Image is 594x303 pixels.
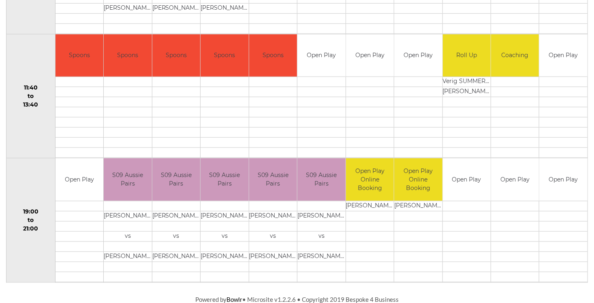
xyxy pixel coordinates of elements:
td: Coaching [491,34,539,77]
td: S09 Aussie Pairs [297,158,345,201]
td: [PERSON_NAME] [297,211,345,221]
td: Open Play [491,158,539,201]
td: Spoons [201,34,248,77]
td: [PERSON_NAME] [104,3,152,13]
td: vs [152,231,200,241]
td: [PERSON_NAME] [104,252,152,262]
td: vs [104,231,152,241]
td: Open Play [297,34,345,77]
td: Spoons [152,34,200,77]
td: Open Play Online Booking [346,158,394,201]
td: [PERSON_NAME] [297,252,345,262]
td: Open Play [346,34,394,77]
td: Verig SUMMERFIELD [443,77,491,87]
td: [PERSON_NAME] [249,211,297,221]
td: S09 Aussie Pairs [201,158,248,201]
td: [PERSON_NAME] [443,87,491,97]
td: [PERSON_NAME] [152,252,200,262]
td: S09 Aussie Pairs [152,158,200,201]
td: Open Play [539,34,588,77]
td: [PERSON_NAME] [394,201,442,211]
td: [PERSON_NAME] [346,201,394,211]
td: Roll Up [443,34,491,77]
td: 11:40 to 13:40 [6,34,56,158]
td: vs [201,231,248,241]
td: S09 Aussie Pairs [249,158,297,201]
td: [PERSON_NAME] [201,211,248,221]
td: Spoons [56,34,103,77]
td: [PERSON_NAME] [152,3,200,13]
td: vs [249,231,297,241]
td: [PERSON_NAME] [201,3,248,13]
td: [PERSON_NAME] [152,211,200,221]
td: Open Play [56,158,103,201]
td: [PERSON_NAME] [201,252,248,262]
span: Powered by • Microsite v1.2.2.6 • Copyright 2019 Bespoke 4 Business [195,296,399,303]
td: 19:00 to 21:00 [6,158,56,283]
td: Spoons [249,34,297,77]
a: Bowlr [226,296,242,303]
td: Open Play [539,158,588,201]
td: vs [297,231,345,241]
td: Open Play Online Booking [394,158,442,201]
td: Open Play [443,158,491,201]
td: Open Play [394,34,442,77]
td: [PERSON_NAME] [249,252,297,262]
td: Spoons [104,34,152,77]
td: [PERSON_NAME] [104,211,152,221]
td: S09 Aussie Pairs [104,158,152,201]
